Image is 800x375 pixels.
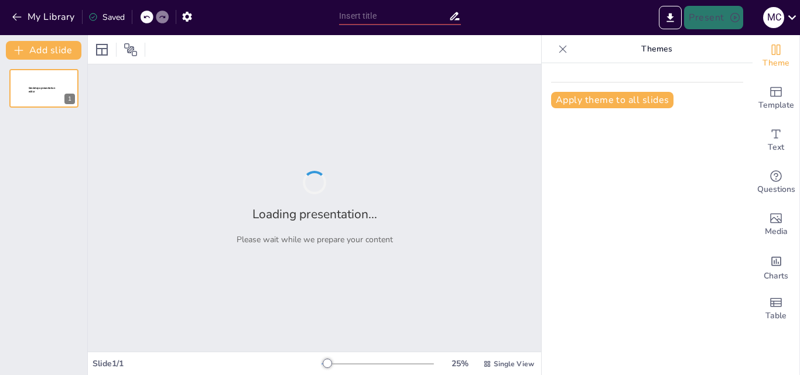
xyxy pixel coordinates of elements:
div: Add ready made slides [753,77,799,119]
div: Add charts and graphs [753,246,799,288]
div: 25 % [446,358,474,369]
span: Charts [764,270,788,283]
p: Please wait while we prepare your content [237,234,393,245]
h2: Loading presentation... [252,206,377,222]
button: Present [684,6,743,29]
button: Add slide [6,41,81,60]
span: Single View [494,359,534,369]
span: Media [765,225,788,238]
span: Questions [757,183,795,196]
div: Saved [88,12,125,23]
span: Table [765,309,787,322]
div: Add text boxes [753,119,799,161]
div: Get real-time input from your audience [753,161,799,204]
input: Insert title [339,8,449,25]
span: Position [124,43,138,57]
span: Theme [763,57,789,70]
div: Add a table [753,288,799,330]
button: Apply theme to all slides [551,92,673,108]
div: Layout [93,40,111,59]
span: Text [768,141,784,154]
button: Export to PowerPoint [659,6,682,29]
div: Change the overall theme [753,35,799,77]
div: M C [763,7,784,28]
div: Add images, graphics, shapes or video [753,204,799,246]
span: Template [758,99,794,112]
button: My Library [9,8,80,26]
p: Themes [572,35,741,63]
span: Sendsteps presentation editor [29,87,55,93]
button: M C [763,6,784,29]
div: 1 [9,69,78,108]
div: Slide 1 / 1 [93,358,322,369]
div: 1 [64,94,75,104]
